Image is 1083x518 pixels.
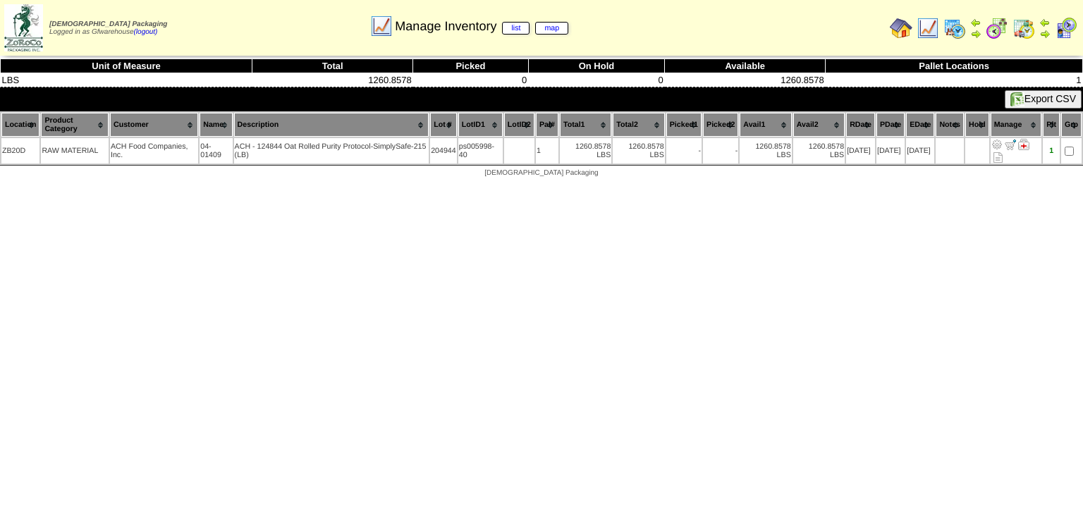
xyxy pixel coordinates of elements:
td: [DATE] [846,138,875,164]
th: Picked1 [666,113,702,137]
th: Total [252,59,413,73]
th: Location [1,113,39,137]
td: 1260.8578 [665,73,826,87]
td: ps005998-40 [458,138,503,164]
th: Unit of Measure [1,59,252,73]
img: Manage Hold [1018,139,1029,150]
td: 1260.8578 LBS [740,138,791,164]
td: [DATE] [876,138,905,164]
td: 1260.8578 LBS [613,138,664,164]
img: arrowleft.gif [1039,17,1051,28]
th: Product Category [41,113,109,137]
td: 0 [413,73,528,87]
td: ZB20D [1,138,39,164]
th: EDate [906,113,934,137]
td: - [666,138,702,164]
th: On Hold [528,59,665,73]
th: Manage [991,113,1042,137]
td: - [703,138,738,164]
img: arrowleft.gif [970,17,981,28]
th: Grp [1061,113,1082,137]
img: arrowright.gif [970,28,981,39]
img: excel.gif [1010,92,1024,106]
th: Name [200,113,232,137]
th: RDate [846,113,875,137]
th: LotID1 [458,113,503,137]
td: [DATE] [906,138,934,164]
th: Plt [1043,113,1060,137]
a: (logout) [134,28,158,36]
img: line_graph.gif [370,15,393,37]
td: 04-01409 [200,138,232,164]
th: Hold [965,113,989,137]
button: Export CSV [1005,90,1082,109]
th: LotID2 [504,113,534,137]
img: line_graph.gif [917,17,939,39]
td: 1 [826,73,1083,87]
td: RAW MATERIAL [41,138,109,164]
span: Manage Inventory [395,19,568,34]
th: Picked2 [703,113,738,137]
th: Lot # [430,113,457,137]
td: ACH - 124844 Oat Rolled Purity Protocol-SimplySafe-215 (LB) [234,138,429,164]
td: 0 [528,73,665,87]
span: [DEMOGRAPHIC_DATA] Packaging [484,169,598,177]
th: Description [234,113,429,137]
span: Logged in as Gfwarehouse [49,20,167,36]
td: ACH Food Companies, Inc. [110,138,198,164]
img: calendarcustomer.gif [1055,17,1077,39]
img: arrowright.gif [1039,28,1051,39]
img: Move [1005,139,1016,150]
th: PDate [876,113,905,137]
td: LBS [1,73,252,87]
i: Note [993,152,1003,163]
span: [DEMOGRAPHIC_DATA] Packaging [49,20,167,28]
td: 204944 [430,138,457,164]
th: Total1 [560,113,611,137]
th: Notes [936,113,964,137]
th: Total2 [613,113,664,137]
img: calendarprod.gif [943,17,966,39]
th: Picked [413,59,528,73]
th: Avail1 [740,113,791,137]
img: calendarinout.gif [1012,17,1035,39]
img: calendarblend.gif [986,17,1008,39]
div: 1 [1044,147,1059,155]
a: list [502,22,530,35]
a: map [535,22,568,35]
td: 1260.8578 LBS [793,138,845,164]
img: home.gif [890,17,912,39]
th: Pal# [536,113,558,137]
td: 1260.8578 LBS [560,138,611,164]
td: 1 [536,138,558,164]
img: zoroco-logo-small.webp [4,4,43,51]
th: Customer [110,113,198,137]
img: Adjust [991,139,1003,150]
th: Avail2 [793,113,845,137]
th: Pallet Locations [826,59,1083,73]
td: 1260.8578 [252,73,413,87]
th: Available [665,59,826,73]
